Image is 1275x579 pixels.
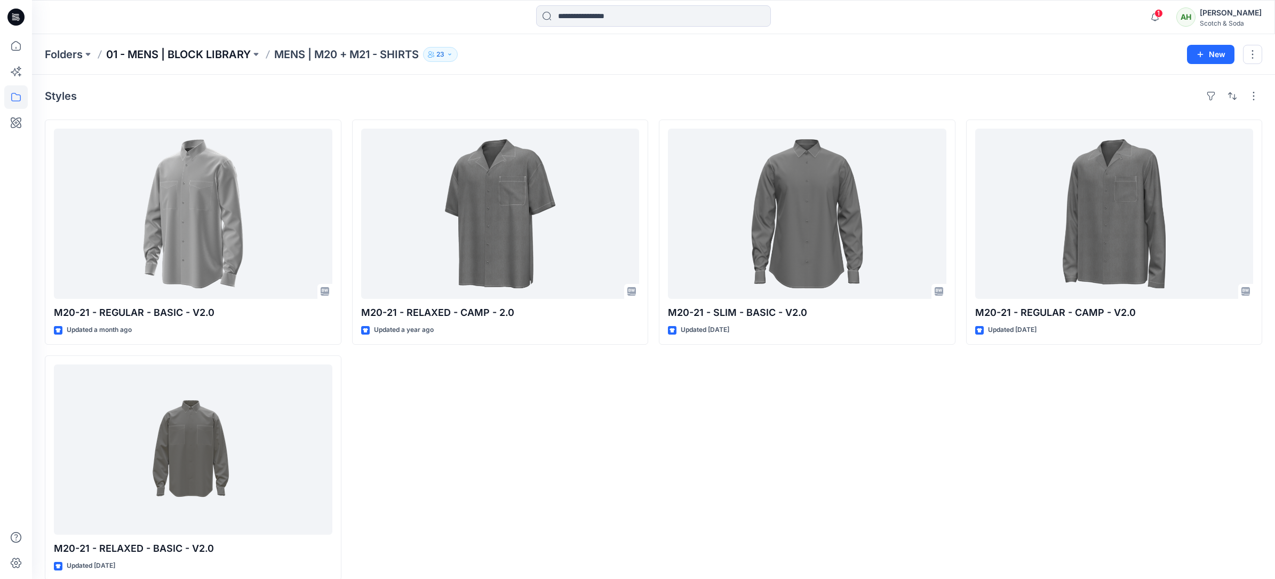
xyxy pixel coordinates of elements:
button: New [1187,45,1234,64]
p: M20-21 - REGULAR - CAMP - V2.0 [975,305,1254,320]
button: 23 [423,47,458,62]
a: M20-21 - SLIM - BASIC - V2.0 [668,129,946,299]
p: 23 [436,49,444,60]
a: M20-21 - RELAXED - BASIC - V2.0 [54,364,332,535]
p: M20-21 - SLIM - BASIC - V2.0 [668,305,946,320]
a: Folders [45,47,83,62]
a: M20-21 - REGULAR - BASIC - V2.0 [54,129,332,299]
span: 1 [1154,9,1163,18]
a: M20-21 - REGULAR - CAMP - V2.0 [975,129,1254,299]
p: Updated [DATE] [67,560,115,572]
a: 01 - MENS | BLOCK LIBRARY [106,47,251,62]
div: Scotch & Soda [1200,19,1262,27]
p: Updated a year ago [374,324,434,336]
p: Updated a month ago [67,324,132,336]
h4: Styles [45,90,77,102]
p: Updated [DATE] [988,324,1037,336]
div: AH [1176,7,1196,27]
p: Updated [DATE] [681,324,729,336]
p: M20-21 - REGULAR - BASIC - V2.0 [54,305,332,320]
p: MENS | M20 + M21 - SHIRTS [274,47,419,62]
div: [PERSON_NAME] [1200,6,1262,19]
a: M20-21 - RELAXED - CAMP - 2.0 [361,129,640,299]
p: M20-21 - RELAXED - CAMP - 2.0 [361,305,640,320]
p: M20-21 - RELAXED - BASIC - V2.0 [54,541,332,556]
